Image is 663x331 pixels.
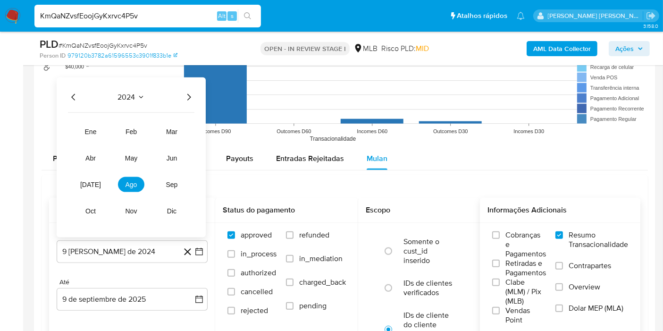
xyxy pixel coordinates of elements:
a: Sair [646,11,656,21]
button: Ações [609,41,650,56]
a: 979120b3782a61596553c3901f833b1e [67,51,177,60]
a: Notificações [517,12,525,20]
b: PLD [40,36,59,51]
p: OPEN - IN REVIEW STAGE I [260,42,350,55]
span: Risco PLD: [381,43,429,54]
div: MLB [353,43,378,54]
span: Alt [218,11,226,20]
span: Atalhos rápidos [457,11,507,21]
span: s [231,11,234,20]
button: search-icon [238,9,257,23]
span: MID [416,43,429,54]
p: leticia.merlin@mercadolivre.com [548,11,643,20]
span: # KmQaNZvsfEoojGyKxrvc4P5v [59,41,147,50]
b: AML Data Collector [533,41,591,56]
span: Ações [615,41,634,56]
input: Pesquise usuários ou casos... [34,10,261,22]
b: Person ID [40,51,66,60]
span: 3.158.0 [643,22,658,30]
button: AML Data Collector [527,41,597,56]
